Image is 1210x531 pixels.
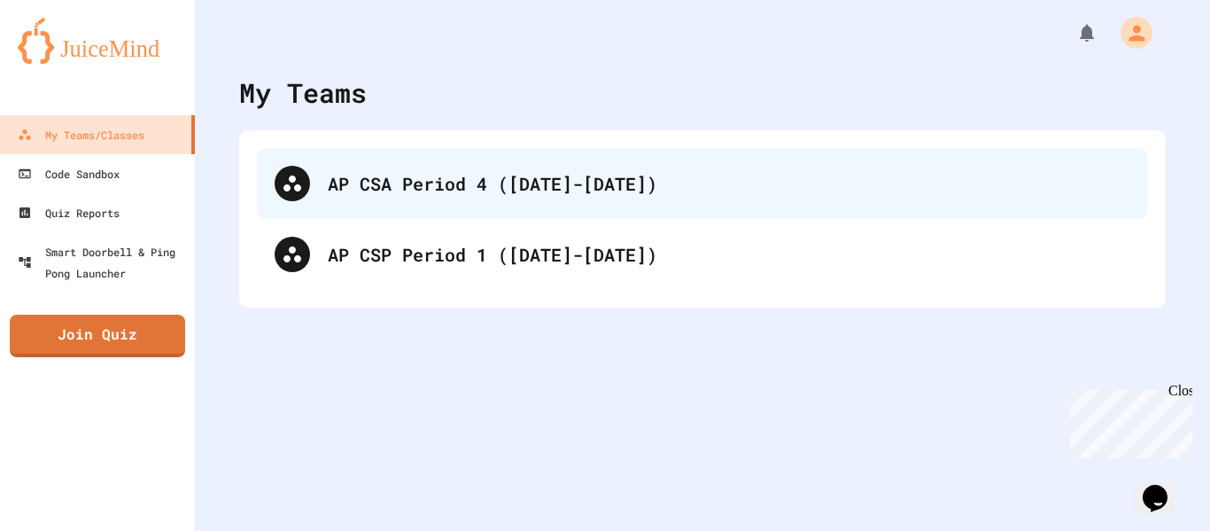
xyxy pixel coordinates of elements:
[1063,383,1192,458] iframe: chat widget
[1136,460,1192,513] iframe: chat widget
[257,219,1148,290] div: AP CSP Period 1 ([DATE]-[DATE])
[18,124,144,145] div: My Teams/Classes
[18,202,120,223] div: Quiz Reports
[328,241,1130,268] div: AP CSP Period 1 ([DATE]-[DATE])
[10,315,185,357] a: Join Quiz
[7,7,122,113] div: Chat with us now!Close
[18,163,120,184] div: Code Sandbox
[18,18,177,64] img: logo-orange.svg
[18,241,188,284] div: Smart Doorbell & Ping Pong Launcher
[1043,18,1102,48] div: My Notifications
[257,148,1148,219] div: AP CSA Period 4 ([DATE]-[DATE])
[239,73,367,113] div: My Teams
[328,170,1130,197] div: AP CSA Period 4 ([DATE]-[DATE])
[1102,12,1157,53] div: My Account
